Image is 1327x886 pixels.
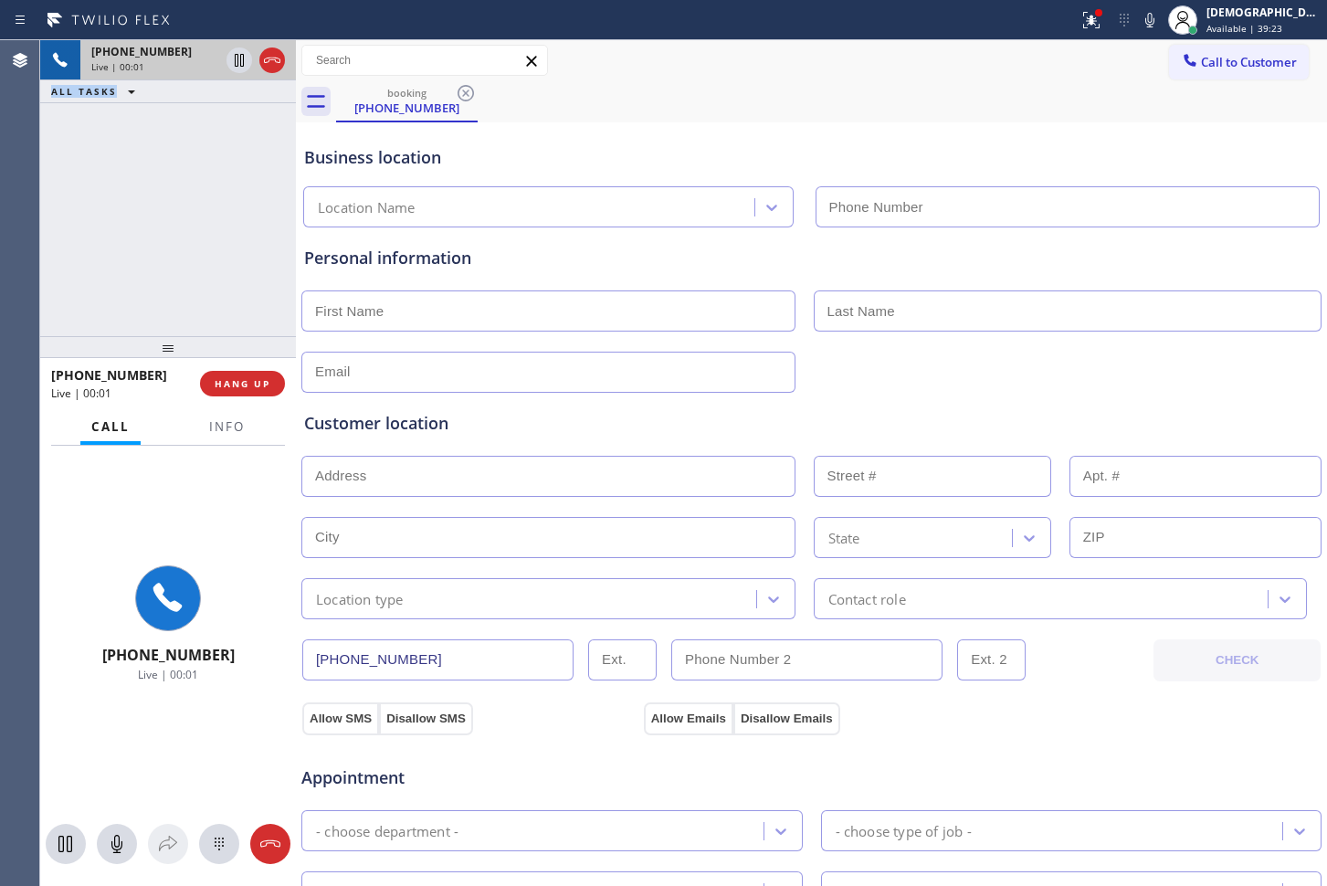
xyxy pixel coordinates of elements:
[226,47,252,73] button: Hold Customer
[304,411,1319,436] div: Customer location
[51,85,117,98] span: ALL TASKS
[828,527,860,548] div: State
[338,86,476,100] div: booking
[733,702,840,735] button: Disallow Emails
[40,80,153,102] button: ALL TASKS
[198,409,256,445] button: Info
[97,824,137,864] button: Mute
[51,385,111,401] span: Live | 00:01
[302,46,547,75] input: Search
[91,60,144,73] span: Live | 00:01
[138,667,198,682] span: Live | 00:01
[957,639,1026,680] input: Ext. 2
[215,377,270,390] span: HANG UP
[304,246,1319,270] div: Personal information
[318,197,416,218] div: Location Name
[1206,5,1322,20] div: [DEMOGRAPHIC_DATA][PERSON_NAME]
[301,456,795,497] input: Address
[250,824,290,864] button: Hang up
[301,517,795,558] input: City
[379,702,473,735] button: Disallow SMS
[828,588,906,609] div: Contact role
[200,371,285,396] button: HANG UP
[316,820,458,841] div: - choose department -
[814,290,1322,332] input: Last Name
[91,44,192,59] span: [PHONE_NUMBER]
[1137,7,1163,33] button: Mute
[80,409,141,445] button: Call
[338,100,476,116] div: [PHONE_NUMBER]
[148,824,188,864] button: Open directory
[1153,639,1321,681] button: CHECK
[588,639,657,680] input: Ext.
[338,81,476,121] div: (628) 278-4059
[814,456,1051,497] input: Street #
[102,645,235,665] span: [PHONE_NUMBER]
[209,418,245,435] span: Info
[301,765,639,790] span: Appointment
[1206,22,1282,35] span: Available | 39:23
[301,290,795,332] input: First Name
[199,824,239,864] button: Open dialpad
[304,145,1319,170] div: Business location
[51,366,167,384] span: [PHONE_NUMBER]
[644,702,733,735] button: Allow Emails
[816,186,1321,227] input: Phone Number
[836,820,972,841] div: - choose type of job -
[91,418,130,435] span: Call
[1069,517,1322,558] input: ZIP
[302,702,379,735] button: Allow SMS
[316,588,404,609] div: Location type
[259,47,285,73] button: Hang up
[1069,456,1322,497] input: Apt. #
[46,824,86,864] button: Hold Customer
[1201,54,1297,70] span: Call to Customer
[671,639,943,680] input: Phone Number 2
[301,352,795,393] input: Email
[1169,45,1309,79] button: Call to Customer
[302,639,574,680] input: Phone Number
